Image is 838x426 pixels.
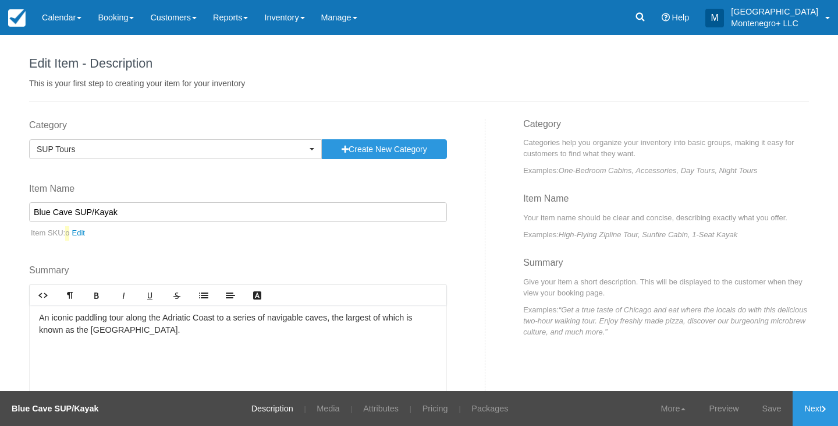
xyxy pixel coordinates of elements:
a: Text Color [244,286,271,305]
a: Next [793,391,838,426]
a: Bold [83,286,110,305]
em: “Get a true taste of Chicago and eat where the locals do with this delicious two-hour walking tou... [523,305,807,336]
p: Montenegro+ LLC [731,17,818,29]
a: Description [243,391,302,426]
p: This is your first step to creating your item for your inventory [29,78,809,89]
h3: Category [523,119,809,138]
img: checkfront-main-nav-mini-logo.png [8,9,26,27]
p: Examples: [523,165,809,176]
a: Packages [463,391,517,426]
a: Align [217,286,244,305]
p: Your item name should be clear and concise, describing exactly what you offer. [523,212,809,223]
p: An iconic paddling tour along the Adriatic Coast to a series of navigable caves, the largest of w... [39,312,437,337]
a: Underline [137,286,164,305]
em: One-Bedroom Cabins, Accessories, Day Tours, Night Tours [559,166,758,175]
a: Media [308,391,348,426]
span: SUP Tours [37,143,307,155]
a: More [649,391,698,426]
input: Enter a new Item Name [29,202,447,222]
a: Pricing [414,391,457,426]
a: Strikethrough [164,286,190,305]
label: Category [29,119,447,132]
label: Summary [29,264,447,277]
p: Item SKU: [29,226,447,241]
h3: Summary [523,258,809,276]
button: Create New Category [322,139,447,159]
a: o [65,226,90,241]
span: Help [672,13,690,22]
p: Examples: [523,229,809,240]
p: Examples: [523,304,809,337]
a: Lists [190,286,217,305]
button: SUP Tours [29,139,322,159]
p: [GEOGRAPHIC_DATA] [731,6,818,17]
em: High-Flying Zipline Tour, Sunfire Cabin, 1-Seat Kayak [559,230,737,239]
a: HTML [30,286,56,305]
a: Preview [697,391,750,426]
a: Italic [110,286,137,305]
h1: Edit Item - Description [29,57,809,71]
label: Item Name [29,182,447,196]
p: Categories help you organize your inventory into basic groups, making it easy for customers to fi... [523,137,809,159]
a: Save [751,391,793,426]
p: Give your item a short description. This will be displayed to the customer when they view your bo... [523,276,809,298]
i: Help [662,13,670,22]
a: Attributes [354,391,407,426]
strong: Blue Cave SUP/Kayak [12,404,99,413]
div: M [705,9,724,27]
h3: Item Name [523,193,809,212]
a: Format [56,286,83,305]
